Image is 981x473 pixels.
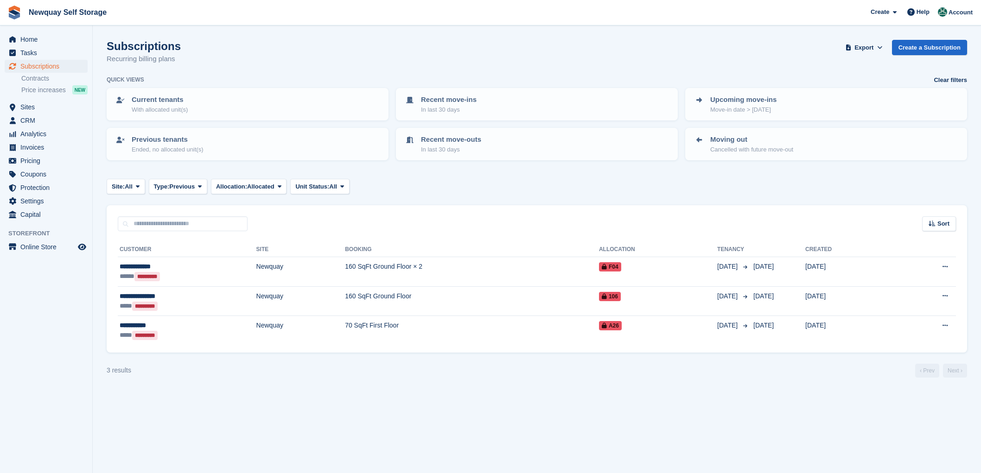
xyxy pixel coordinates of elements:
[710,95,777,105] p: Upcoming move-ins
[938,7,947,17] img: JON
[599,242,717,257] th: Allocation
[5,195,88,208] a: menu
[118,242,256,257] th: Customer
[5,240,88,253] a: menu
[132,134,204,145] p: Previous tenants
[5,141,88,154] a: menu
[20,154,76,167] span: Pricing
[421,95,477,105] p: Recent move-ins
[5,60,88,73] a: menu
[805,316,892,345] td: [DATE]
[345,257,599,287] td: 160 SqFt Ground Floor × 2
[125,182,133,191] span: All
[256,286,345,316] td: Newquay
[107,76,144,84] h6: Quick views
[5,127,88,140] a: menu
[20,127,76,140] span: Analytics
[5,101,88,114] a: menu
[717,321,739,330] span: [DATE]
[25,5,110,20] a: Newquay Self Storage
[107,179,145,194] button: Site: All
[753,263,774,270] span: [DATE]
[169,182,195,191] span: Previous
[20,195,76,208] span: Settings
[21,86,66,95] span: Price increases
[108,89,388,120] a: Current tenants With allocated unit(s)
[20,33,76,46] span: Home
[5,208,88,221] a: menu
[149,179,207,194] button: Type: Previous
[256,242,345,257] th: Site
[5,168,88,181] a: menu
[7,6,21,19] img: stora-icon-8386f47178a22dfd0bd8f6a31ec36ba5ce8667c1dd55bd0f319d3a0aa187defe.svg
[397,129,677,159] a: Recent move-outs In last 30 days
[844,40,885,55] button: Export
[5,46,88,59] a: menu
[5,154,88,167] a: menu
[8,229,92,238] span: Storefront
[913,364,969,378] nav: Page
[917,7,930,17] span: Help
[108,129,388,159] a: Previous tenants Ended, no allocated unit(s)
[154,182,170,191] span: Type:
[211,179,287,194] button: Allocation: Allocated
[717,262,739,271] span: [DATE]
[599,292,621,301] span: 106
[805,242,892,257] th: Created
[421,105,477,114] p: In last 30 days
[943,364,967,378] a: Next
[421,134,481,145] p: Recent move-outs
[949,8,973,17] span: Account
[854,43,873,52] span: Export
[937,219,949,228] span: Sort
[72,85,88,95] div: NEW
[132,95,188,105] p: Current tenants
[805,257,892,287] td: [DATE]
[686,129,966,159] a: Moving out Cancelled with future move-out
[397,89,677,120] a: Recent move-ins In last 30 days
[421,145,481,154] p: In last 30 days
[295,182,329,191] span: Unit Status:
[710,134,793,145] p: Moving out
[20,168,76,181] span: Coupons
[256,257,345,287] td: Newquay
[76,241,88,252] a: Preview store
[20,114,76,127] span: CRM
[107,54,181,64] p: Recurring billing plans
[753,292,774,300] span: [DATE]
[5,33,88,46] a: menu
[216,182,247,191] span: Allocation:
[717,291,739,301] span: [DATE]
[892,40,967,55] a: Create a Subscription
[20,46,76,59] span: Tasks
[915,364,939,378] a: Previous
[132,145,204,154] p: Ended, no allocated unit(s)
[599,262,621,271] span: F04
[345,286,599,316] td: 160 SqFt Ground Floor
[329,182,337,191] span: All
[256,316,345,345] td: Newquay
[247,182,274,191] span: Allocated
[717,242,750,257] th: Tenancy
[20,60,76,73] span: Subscriptions
[107,366,131,375] div: 3 results
[21,85,88,95] a: Price increases NEW
[107,40,181,52] h1: Subscriptions
[753,322,774,329] span: [DATE]
[805,286,892,316] td: [DATE]
[20,101,76,114] span: Sites
[5,181,88,194] a: menu
[871,7,889,17] span: Create
[21,74,88,83] a: Contracts
[599,321,622,330] span: A26
[20,208,76,221] span: Capital
[290,179,349,194] button: Unit Status: All
[5,114,88,127] a: menu
[934,76,967,85] a: Clear filters
[132,105,188,114] p: With allocated unit(s)
[112,182,125,191] span: Site:
[345,316,599,345] td: 70 SqFt First Floor
[686,89,966,120] a: Upcoming move-ins Move-in date > [DATE]
[20,240,76,253] span: Online Store
[710,145,793,154] p: Cancelled with future move-out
